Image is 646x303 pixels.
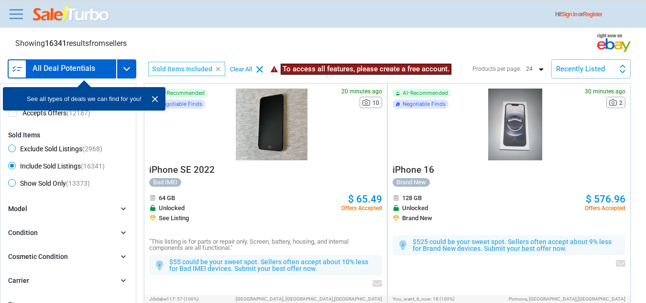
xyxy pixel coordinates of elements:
[348,193,382,205] span: $ 65.49
[8,228,38,238] div: Condition
[159,215,189,221] span: See Listing
[66,109,90,117] span: (12187)
[413,238,621,252] p: $525 could be your sweet spot. Sellers often accept about 9% less for Brand New devices. Submit y...
[270,65,278,73] i: warning
[583,11,602,18] a: Register
[393,164,434,175] span: iPhone 16
[341,89,382,94] span: 20 minutes ago
[8,252,68,262] div: Cosmetic Condition
[159,90,205,96] span: AI-Recommended
[33,65,95,72] h3: All Deal Potentials
[149,167,215,174] a: iPhone SE 2022
[119,252,128,261] i: chevron_right
[8,276,29,286] div: Carrier
[66,180,90,187] span: (13373)
[119,228,128,237] i: chevron_right
[149,178,181,187] div: Bad IMEI
[169,258,377,272] p: $55 could be your sweet spot. Sellers often accept about 10% less for Bad IMEI devices. Submit yo...
[393,296,432,302] span: you_want_it_now:
[254,64,265,75] i: clear
[8,162,105,173] span: Include Sold Listings
[556,66,605,73] div: Recently Listed
[585,205,625,211] span: Offers Accepted
[509,297,625,302] span: Pomona, [GEOGRAPHIC_DATA],[GEOGRAPHIC_DATA]
[616,260,625,267] img: envelop icon
[402,215,432,221] span: Brand New
[159,195,175,201] span: 64 GB
[472,66,521,72] div: Products per page:
[33,6,110,23] img: saleturbo.com - Online Deals and Discount Coupons
[45,39,66,48] span: 16341
[403,90,448,96] span: AI-Recommended
[119,204,128,213] i: chevron_right
[149,296,176,302] span: jdstabe117:
[578,11,602,18] span: or
[393,167,434,174] a: iPhone 16
[402,195,422,201] span: 128 GB
[555,11,561,18] span: Hi!
[8,145,102,156] span: Exclude Sold Listings
[403,101,446,107] span: Negotiable Finds
[619,100,623,106] span: 2
[215,66,221,72] i: clear
[281,64,451,75] span: To access all features, please create a free account.
[348,194,382,204] a: $ 65.49
[236,297,382,302] span: [GEOGRAPHIC_DATA], [GEOGRAPHIC_DATA],[GEOGRAPHIC_DATA]
[230,66,252,72] div: Clear All
[119,276,128,285] i: chevron_right
[393,178,430,187] div: Brand New
[433,296,454,302] span: 18 (100%)
[8,204,27,214] div: Model
[177,296,198,302] span: 57 (100%)
[586,193,625,205] span: $ 576.96
[372,280,382,287] img: envelop icon
[561,11,577,18] a: Sign In
[152,65,212,73] span: Sold Items Included
[8,108,90,120] span: Accepts Offers
[524,63,543,75] p: 24
[8,131,128,139] div: Sold Items
[341,205,382,211] span: Offers Accepted
[8,179,90,191] span: Show Sold Only
[82,145,102,153] span: (2968)
[159,101,202,107] span: Negotiable Finds
[372,100,379,106] span: 10
[585,89,625,94] span: 30 minutes ago
[402,205,428,211] span: Unlocked
[149,238,382,251] p: "This listing is for parts or repair only. Screen, battery, housing, and internal components are ...
[15,40,127,47] div: Showing results
[89,39,127,48] span: from sellers
[159,205,185,211] span: Unlocked
[149,164,215,175] span: iPhone SE 2022
[586,194,625,204] a: $ 576.96
[81,162,105,170] span: (16341)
